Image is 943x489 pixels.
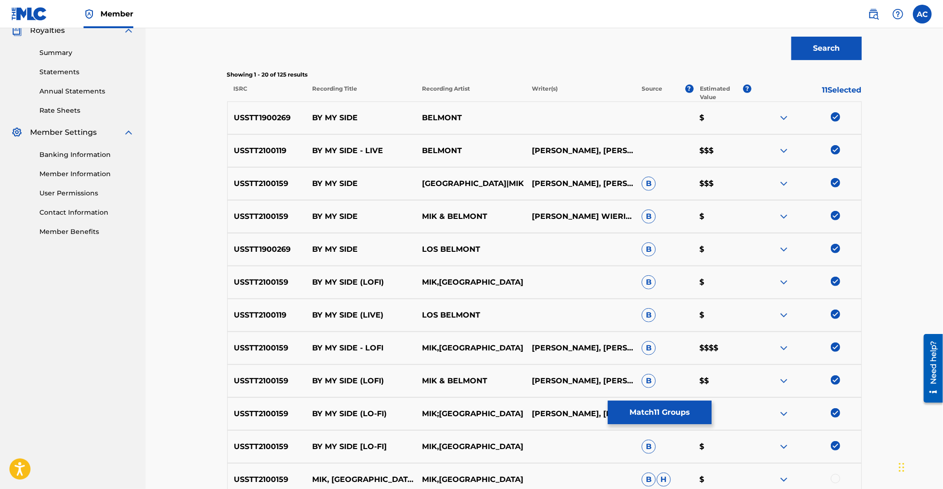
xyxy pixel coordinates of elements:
p: USSTT2100159 [228,178,307,189]
p: [PERSON_NAME] WIERINGAJASON INGUAGIATOSAMUEL PATTBRIAN [PERSON_NAME] [PERSON_NAME] [526,211,636,222]
a: Contact Information [39,208,134,217]
img: expand [778,112,790,124]
p: BY MY SIDE [306,211,416,222]
p: MIK,[GEOGRAPHIC_DATA] [416,441,526,452]
img: deselect [831,145,840,155]
span: Royalties [30,25,65,36]
div: Chat Widget [896,444,943,489]
p: Recording Title [306,85,415,101]
img: Member Settings [11,127,23,138]
a: Member Information [39,169,134,179]
p: $ [693,211,751,222]
span: B [642,242,656,256]
p: BY MY SIDE (LIVE) [306,310,416,321]
button: Search [791,37,862,60]
img: deselect [831,112,840,122]
p: USSTT2100159 [228,408,307,419]
p: USSTT1900269 [228,112,307,124]
p: BY MY SIDE - LOFI [306,342,416,354]
span: B [642,275,656,289]
p: MIK & BELMONT [416,211,526,222]
p: USSTT2100159 [228,474,307,485]
img: deselect [831,310,840,319]
img: expand [778,211,790,222]
img: expand [778,342,790,354]
span: B [642,177,656,191]
p: BY MY SIDE [306,244,416,255]
p: BELMONT [416,145,526,156]
p: $ [693,112,751,124]
div: Drag [899,453,905,481]
p: LOS BELMONT [416,310,526,321]
p: Writer(s) [526,85,636,101]
span: ? [685,85,694,93]
a: Annual Statements [39,86,134,96]
img: deselect [831,211,840,220]
p: USSTT2100119 [228,145,307,156]
p: LOS BELMONT [416,244,526,255]
div: User Menu [913,5,932,23]
img: deselect [831,178,840,187]
p: MIK & BELMONT [416,375,526,387]
p: $$$ [693,178,751,189]
img: expand [778,375,790,387]
span: B [642,473,656,487]
img: expand [778,145,790,156]
p: BY MY SIDE (LOFI) [306,375,416,387]
p: [GEOGRAPHIC_DATA]|MIK [416,178,526,189]
p: BY MY SIDE [306,112,416,124]
p: BY MY SIDE - LIVE [306,145,416,156]
p: BY MY SIDE (LOFI) [306,277,416,288]
a: Summary [39,48,134,58]
p: $ [693,441,751,452]
p: BY MY SIDE [LO-FI] [306,441,416,452]
p: MIK,[GEOGRAPHIC_DATA] [416,277,526,288]
img: Top Rightsholder [84,8,95,20]
p: [PERSON_NAME], [PERSON_NAME] [PERSON_NAME], [PERSON_NAME], [PERSON_NAME], [PERSON_NAME] [526,408,636,419]
p: $ [693,277,751,288]
p: MIK,[GEOGRAPHIC_DATA] [416,342,526,354]
img: search [868,8,879,20]
p: 11 Selected [751,85,861,101]
span: B [642,308,656,322]
img: expand [778,244,790,255]
span: B [642,210,656,224]
img: MLC Logo [11,7,47,21]
a: Rate Sheets [39,106,134,116]
span: B [642,374,656,388]
p: USSTT2100159 [228,342,307,354]
img: expand [778,277,790,288]
p: BELMONT [416,112,526,124]
img: expand [123,127,134,138]
p: [PERSON_NAME], [PERSON_NAME], [PERSON_NAME], [PERSON_NAME], [PERSON_NAME] [526,145,636,156]
p: MIK, [GEOGRAPHIC_DATA] - "BY MY SIDE (LO-FI)" [306,474,416,485]
p: BY MY SIDE (LO-FI) [306,408,416,419]
p: MIK;[GEOGRAPHIC_DATA] [416,408,526,419]
p: $ [693,310,751,321]
span: Member [100,8,133,19]
p: Source [642,85,662,101]
p: USSTT2100159 [228,375,307,387]
p: USSTT2100119 [228,310,307,321]
img: deselect [831,375,840,385]
a: Member Benefits [39,227,134,237]
span: ? [743,85,751,93]
p: $ [693,244,751,255]
img: expand [123,25,134,36]
img: deselect [831,408,840,418]
img: expand [778,474,790,485]
p: Recording Artist [416,85,526,101]
p: $$$ [693,145,751,156]
p: MIK,[GEOGRAPHIC_DATA] [416,474,526,485]
img: deselect [831,441,840,450]
img: Royalties [11,25,23,36]
a: Public Search [864,5,883,23]
p: $$ [693,375,751,387]
p: USSTT2100159 [228,211,307,222]
img: deselect [831,342,840,352]
p: USSTT2100159 [228,277,307,288]
p: [PERSON_NAME], [PERSON_NAME] [PERSON_NAME], [PERSON_NAME], [PERSON_NAME], [PERSON_NAME] [526,375,636,387]
p: USSTT2100159 [228,441,307,452]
